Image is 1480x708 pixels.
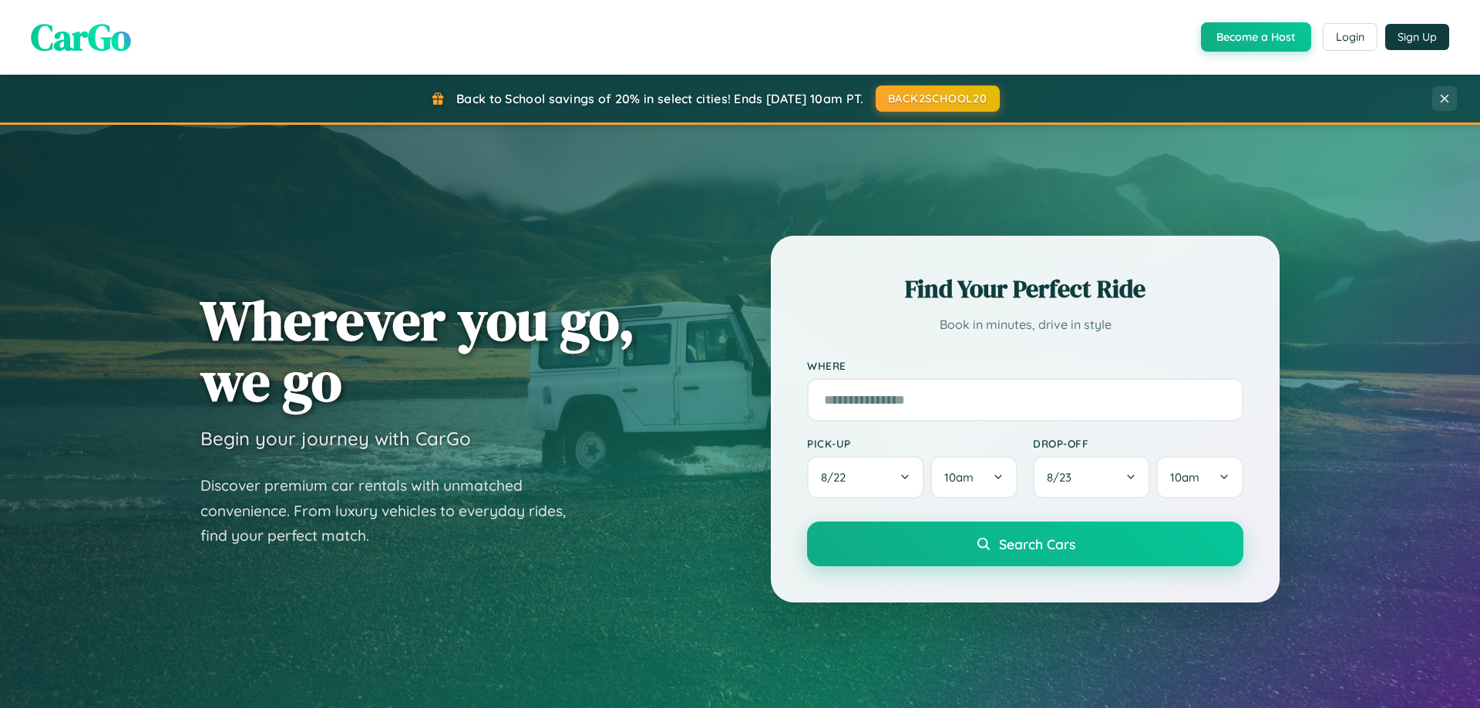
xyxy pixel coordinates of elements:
span: CarGo [31,12,131,62]
label: Pick-up [807,437,1017,450]
span: Search Cars [999,535,1075,552]
label: Drop-off [1033,437,1243,450]
h3: Begin your journey with CarGo [200,427,471,450]
p: Discover premium car rentals with unmatched convenience. From luxury vehicles to everyday rides, ... [200,473,586,549]
span: 10am [1170,470,1199,485]
button: 8/22 [807,456,924,498]
button: 10am [1156,456,1243,498]
button: BACK2SCHOOL20 [876,86,1000,112]
button: Sign Up [1385,24,1449,50]
h1: Wherever you go, we go [200,290,635,411]
span: 10am [944,470,974,485]
span: 8 / 23 [1047,470,1079,485]
button: 10am [930,456,1017,498]
h2: Find Your Perfect Ride [807,272,1243,306]
button: Login [1323,23,1377,51]
span: Back to School savings of 20% in select cities! Ends [DATE] 10am PT. [456,91,863,106]
label: Where [807,359,1243,372]
span: 8 / 22 [821,470,853,485]
button: 8/23 [1033,456,1150,498]
button: Become a Host [1201,22,1311,52]
button: Search Cars [807,522,1243,566]
p: Book in minutes, drive in style [807,314,1243,336]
